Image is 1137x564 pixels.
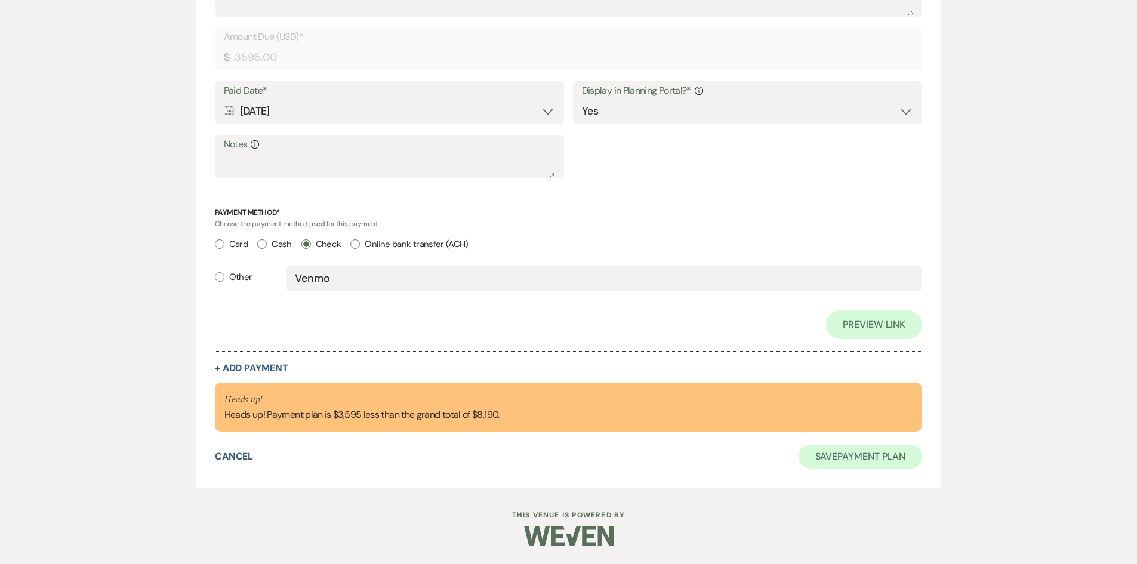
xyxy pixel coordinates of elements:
[215,239,224,249] input: Card
[215,207,923,218] p: Payment Method*
[215,236,248,252] label: Card
[257,236,291,252] label: Cash
[224,136,556,153] label: Notes
[224,50,229,66] div: $
[215,452,254,461] button: Cancel
[524,515,614,557] img: Weven Logo
[301,236,341,252] label: Check
[582,82,914,100] label: Display in Planning Portal?*
[224,82,556,100] label: Paid Date*
[215,363,288,373] button: + Add Payment
[350,239,360,249] input: Online bank transfer (ACH)
[799,445,923,469] button: SavePayment Plan
[215,269,252,285] label: Other
[224,392,500,408] p: Heads up!
[224,100,556,123] div: [DATE]
[224,392,500,422] div: Heads up! Payment plan is $3,595 less than the grand total of $8,190.
[215,272,224,282] input: Other
[224,29,914,46] label: Amount Due (USD)*
[350,236,468,252] label: Online bank transfer (ACH)
[215,219,379,229] span: Choose the payment method used for this payment.
[257,239,267,249] input: Cash
[826,310,922,339] a: Preview Link
[301,239,311,249] input: Check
